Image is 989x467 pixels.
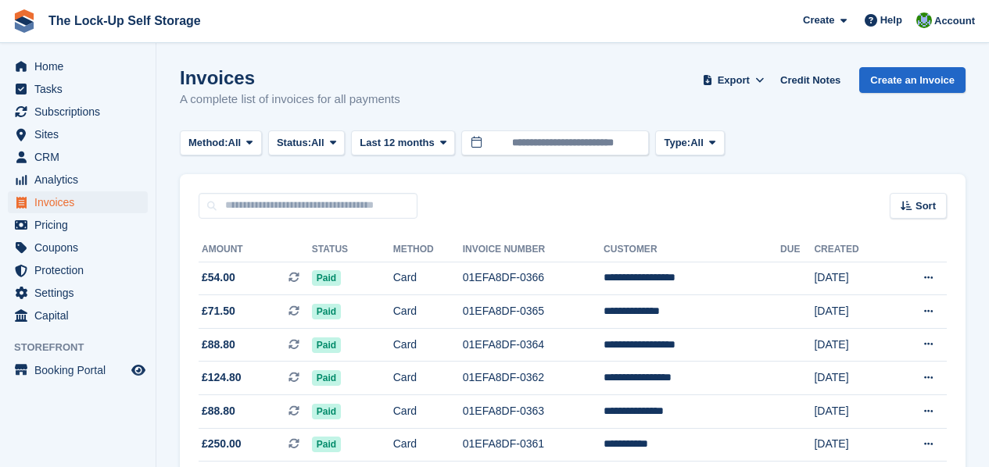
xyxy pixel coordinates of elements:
span: Sort [916,198,936,214]
button: Status: All [268,130,345,156]
td: 01EFA8DF-0362 [463,362,604,395]
a: menu [8,191,148,213]
button: Export [699,67,768,93]
span: Export [718,73,750,88]
span: Storefront [14,340,156,355]
td: Card [393,328,463,362]
a: menu [8,78,148,100]
span: Invoices [34,191,128,213]
th: Customer [604,237,780,262]
td: 01EFA8DF-0361 [463,428,604,462]
span: £124.80 [202,369,242,386]
span: Paid [312,270,341,286]
span: Status: [277,135,311,151]
span: Paid [312,370,341,386]
td: 01EFA8DF-0364 [463,328,604,362]
td: Card [393,262,463,295]
th: Invoice Number [463,237,604,262]
a: Credit Notes [774,67,847,93]
h1: Invoices [180,67,400,88]
span: All [311,135,324,151]
td: 01EFA8DF-0366 [463,262,604,295]
span: Paid [312,337,341,353]
td: Card [393,428,463,462]
a: menu [8,259,148,281]
span: £88.80 [202,337,235,353]
span: Sites [34,123,128,145]
span: £54.00 [202,269,235,286]
span: Account [934,13,975,29]
td: Card [393,362,463,395]
span: Booking Portal [34,359,128,381]
td: Card [393,295,463,329]
span: £88.80 [202,403,235,419]
td: [DATE] [814,262,890,295]
a: menu [8,146,148,168]
span: Tasks [34,78,128,100]
a: menu [8,359,148,381]
a: menu [8,169,148,191]
th: Method [393,237,463,262]
span: £71.50 [202,303,235,319]
a: menu [8,305,148,326]
span: All [690,135,704,151]
th: Status [312,237,393,262]
a: Create an Invoice [859,67,966,93]
a: menu [8,123,148,145]
img: stora-icon-8386f47178a22dfd0bd8f6a31ec36ba5ce8667c1dd55bd0f319d3a0aa187defe.svg [13,9,36,33]
span: Capital [34,305,128,326]
span: Method: [188,135,228,151]
a: menu [8,214,148,236]
span: Analytics [34,169,128,191]
td: [DATE] [814,328,890,362]
button: Method: All [180,130,262,156]
td: 01EFA8DF-0363 [463,395,604,429]
td: 01EFA8DF-0365 [463,295,604,329]
a: The Lock-Up Self Storage [42,8,207,34]
span: Paid [312,437,341,452]
img: Andrew Beer [916,12,932,28]
span: Paid [312,404,341,419]
span: £250.00 [202,436,242,452]
a: menu [8,101,148,123]
button: Last 12 months [351,130,455,156]
a: Preview store [129,361,148,380]
span: Home [34,55,128,77]
p: A complete list of invoices for all payments [180,91,400,109]
a: menu [8,237,148,258]
span: CRM [34,146,128,168]
td: [DATE] [814,362,890,395]
span: Settings [34,282,128,304]
th: Amount [199,237,312,262]
td: [DATE] [814,295,890,329]
button: Type: All [655,130,724,156]
a: menu [8,55,148,77]
span: Paid [312,304,341,319]
span: Type: [664,135,690,151]
td: [DATE] [814,428,890,462]
a: menu [8,282,148,304]
th: Due [780,237,814,262]
span: Pricing [34,214,128,236]
span: Help [880,12,902,28]
span: Coupons [34,237,128,258]
th: Created [814,237,890,262]
span: Create [803,12,834,28]
span: All [228,135,242,151]
span: Subscriptions [34,101,128,123]
span: Protection [34,259,128,281]
span: Last 12 months [360,135,434,151]
td: [DATE] [814,395,890,429]
td: Card [393,395,463,429]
